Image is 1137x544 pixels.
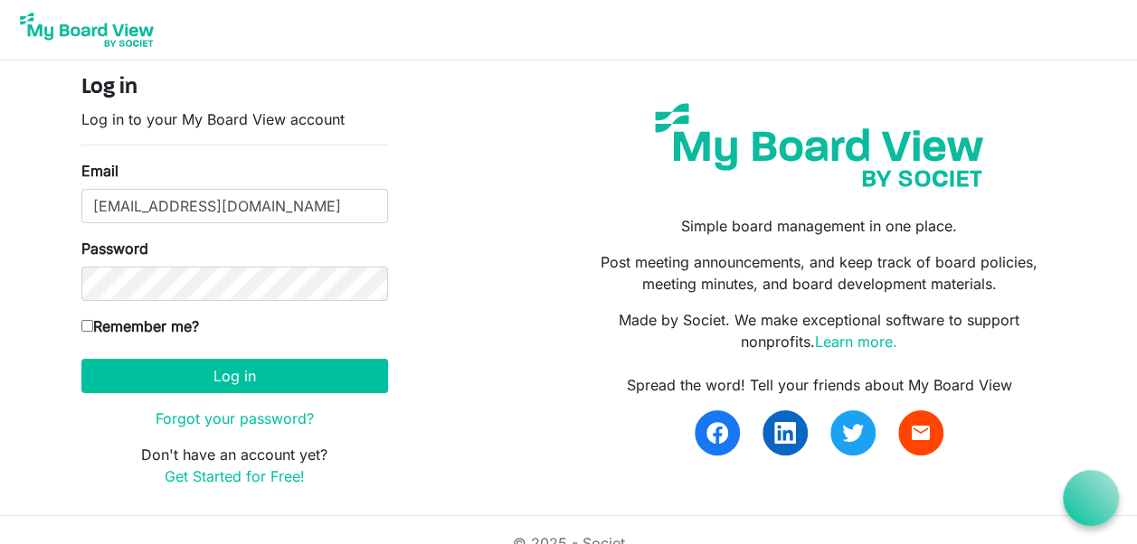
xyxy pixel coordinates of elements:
input: Remember me? [81,320,93,332]
a: Get Started for Free! [165,467,305,485]
div: Spread the word! Tell your friends about My Board View [582,374,1056,396]
a: email [898,410,943,455]
label: Email [81,160,118,182]
img: my-board-view-societ.svg [641,89,997,201]
a: Forgot your password? [156,409,314,427]
p: Log in to your My Board View account [81,108,388,130]
p: Don't have an account yet? [81,444,388,487]
img: twitter.svg [842,422,864,444]
img: linkedin.svg [774,422,796,444]
a: Learn more. [815,333,897,351]
button: Log in [81,359,388,393]
p: Post meeting announcements, and keep track of board policies, meeting minutes, and board developm... [582,251,1056,295]
img: facebook.svg [706,422,728,444]
span: email [910,422,932,444]
h4: Log in [81,75,388,101]
img: My Board View Logo [14,7,159,52]
label: Password [81,238,148,259]
p: Made by Societ. We make exceptional software to support nonprofits. [582,309,1056,352]
label: Remember me? [81,315,199,337]
p: Simple board management in one place. [582,215,1056,237]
